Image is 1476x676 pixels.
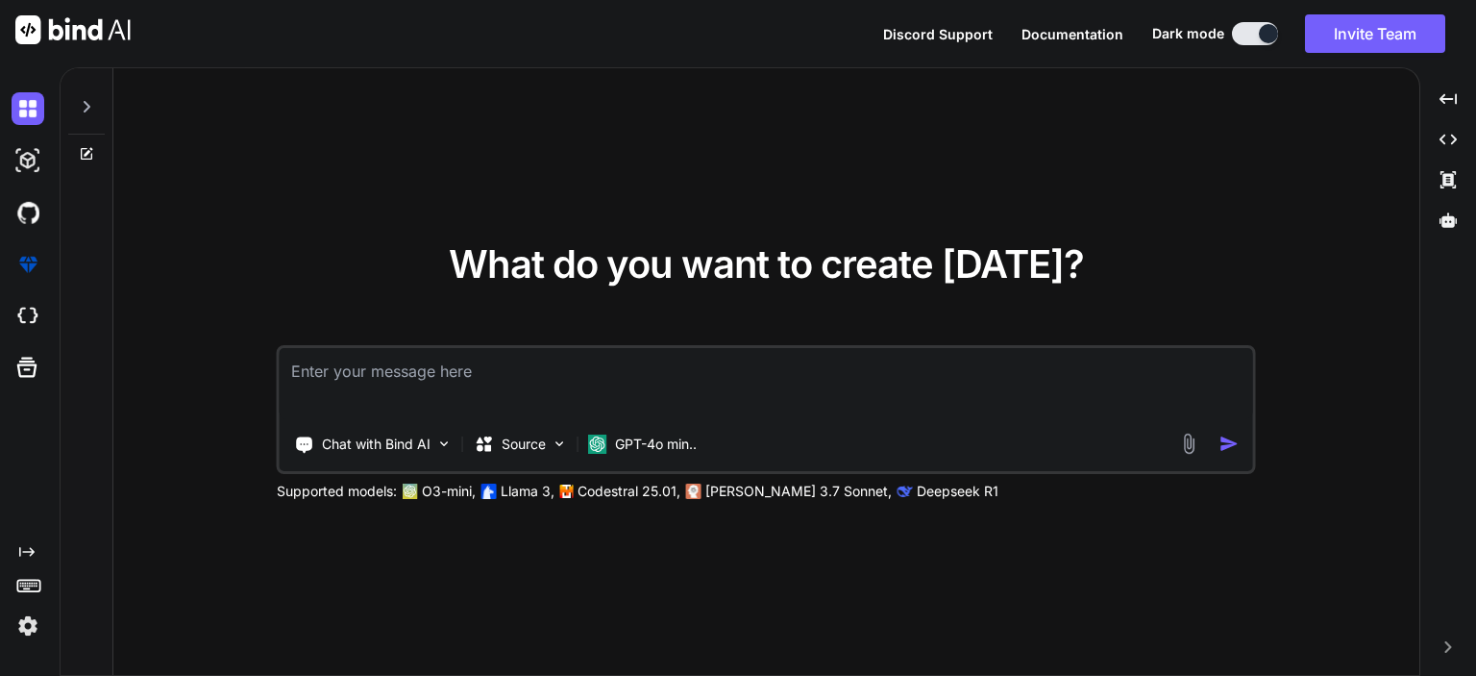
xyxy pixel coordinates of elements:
img: GPT-4 [403,484,418,499]
p: Llama 3, [501,482,554,501]
span: Documentation [1021,26,1123,42]
img: githubDark [12,196,44,229]
img: Pick Tools [436,436,453,452]
img: claude [686,484,701,499]
img: Pick Models [552,436,568,452]
img: darkAi-studio [12,144,44,177]
img: Llama2 [481,484,497,499]
p: Supported models: [277,482,397,501]
p: [PERSON_NAME] 3.7 Sonnet, [705,482,892,501]
p: O3-mini, [422,482,476,501]
img: premium [12,248,44,281]
img: settings [12,610,44,642]
img: Bind AI [15,15,131,44]
button: Invite Team [1305,14,1445,53]
img: icon [1219,434,1240,454]
p: Deepseek R1 [917,482,998,501]
img: Mistral-AI [560,485,574,498]
button: Documentation [1021,24,1123,44]
p: Codestral 25.01, [578,482,680,501]
p: Chat with Bind AI [322,435,430,454]
p: Source [502,435,546,454]
button: Discord Support [883,24,993,44]
img: darkChat [12,92,44,125]
img: claude [898,484,913,499]
span: Discord Support [883,26,993,42]
img: cloudideIcon [12,300,44,333]
span: Dark mode [1152,24,1224,43]
p: GPT-4o min.. [615,435,697,454]
img: GPT-4o mini [588,435,607,454]
span: What do you want to create [DATE]? [449,240,1084,288]
img: attachment [1178,433,1200,455]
